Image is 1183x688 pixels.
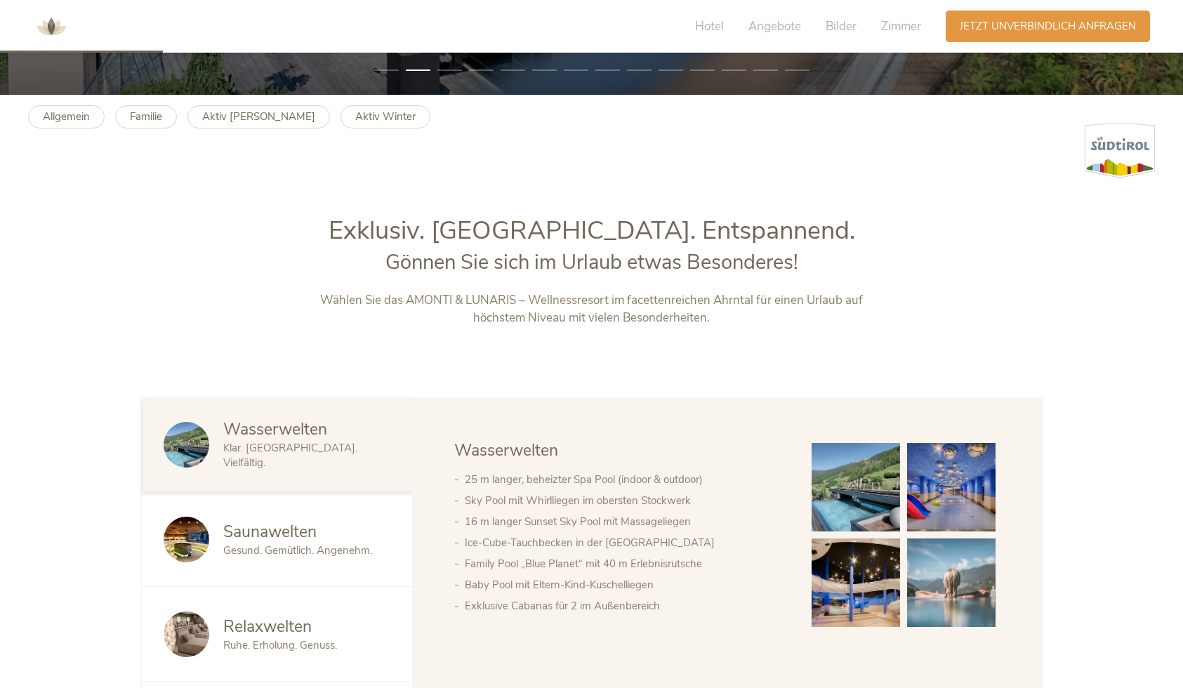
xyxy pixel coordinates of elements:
b: Aktiv Winter [355,110,416,124]
span: Zimmer [881,18,921,34]
li: Baby Pool mit Eltern-Kind-Kuschelliegen [465,574,784,595]
a: Aktiv Winter [341,105,430,128]
li: Ice-Cube-Tauchbecken in der [GEOGRAPHIC_DATA] [465,532,784,553]
a: Allgemein [28,105,105,128]
span: Angebote [748,18,801,34]
li: Family Pool „Blue Planet“ mit 40 m Erlebnisrutsche [465,553,784,574]
span: Gesund. Gemütlich. Angenehm. [223,543,372,557]
li: 16 m langer Sunset Sky Pool mit Massageliegen [465,511,784,532]
span: Gönnen Sie sich im Urlaub etwas Besonderes! [385,249,798,276]
span: Wasserwelten [454,439,558,461]
b: Familie [130,110,162,124]
span: Exklusiv. [GEOGRAPHIC_DATA]. Entspannend. [329,213,855,248]
span: Relaxwelten [223,616,312,637]
li: Sky Pool mit Whirlliegen im obersten Stockwerk [465,490,784,511]
img: AMONTI & LUNARIS Wellnessresort [30,6,72,48]
img: Südtirol [1085,123,1155,178]
a: AMONTI & LUNARIS Wellnessresort [30,21,72,31]
b: Aktiv [PERSON_NAME] [202,110,315,124]
li: 25 m langer, beheizter Spa Pool (indoor & outdoor) [465,469,784,490]
a: Aktiv [PERSON_NAME] [187,105,330,128]
span: Saunawelten [223,521,317,543]
a: Familie [115,105,177,128]
span: Jetzt unverbindlich anfragen [960,19,1136,34]
span: Bilder [826,18,857,34]
li: Exklusive Cabanas für 2 im Außenbereich [465,595,784,616]
span: Ruhe. Erholung. Genuss. [223,638,337,652]
span: Wasserwelten [223,418,327,440]
span: Klar. [GEOGRAPHIC_DATA]. Vielfältig. [223,441,357,470]
p: Wählen Sie das AMONTI & LUNARIS – Wellnessresort im facettenreichen Ahrntal für einen Urlaub auf ... [298,291,885,327]
b: Allgemein [43,110,90,124]
span: Hotel [695,18,724,34]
